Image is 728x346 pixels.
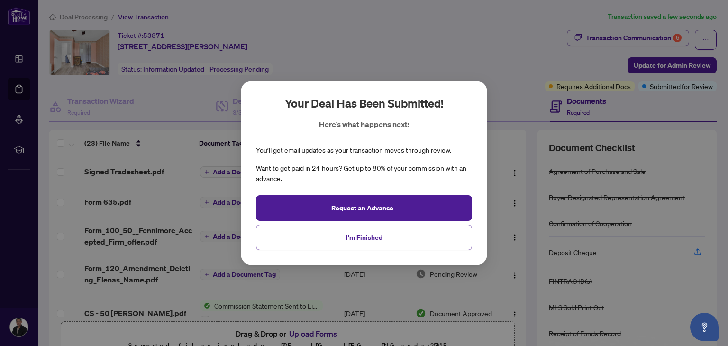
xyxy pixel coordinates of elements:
[256,163,472,184] div: Want to get paid in 24 hours? Get up to 80% of your commission with an advance.
[285,96,444,111] h2: Your deal has been submitted!
[690,313,719,341] button: Open asap
[256,225,472,250] button: I'm Finished
[319,118,409,130] p: Here’s what happens next:
[346,230,382,245] span: I'm Finished
[331,200,393,216] span: Request an Advance
[256,195,472,221] button: Request an Advance
[256,145,451,155] div: You’ll get email updates as your transaction moves through review.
